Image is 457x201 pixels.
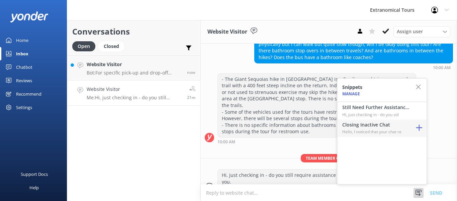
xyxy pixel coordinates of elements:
[255,32,453,63] div: Are there hand rails going to and from Yosemite & Sequoia trails? I am not so active physically b...
[342,104,409,111] h4: Still Need Further Assistance?
[16,60,32,74] div: Chatbot
[433,66,451,70] strong: 10:00 AM
[72,41,95,51] div: Open
[16,47,28,60] div: Inbox
[187,95,195,100] span: Aug 30 2025 08:05pm (UTC -07:00) America/Tijuana
[342,129,409,135] p: Hello, I noticed that your chat re
[72,25,195,38] h2: Conversations
[342,84,362,91] h4: Snippets
[415,79,427,96] button: Close
[412,119,427,137] button: Add
[29,181,39,194] div: Help
[217,139,416,144] div: Aug 30 2025 07:00pm (UTC -07:00) America/Tijuana
[342,121,409,129] h4: Closing Inactive Chat
[67,55,200,81] a: Website VisitorBot:For specific pick-up and drop-off arrangements, please refer to the details pr...
[87,70,182,76] p: Bot: For specific pick-up and drop-off arrangements, please refer to the details provided on the ...
[342,111,409,118] p: Hi, just checking in - do you stil
[254,65,453,70] div: Aug 30 2025 07:00pm (UTC -07:00) America/Tijuana
[21,167,48,181] div: Support Docs
[217,140,235,144] strong: 10:00 AM
[393,26,450,37] div: Assign User
[87,61,182,68] h4: Website Visitor
[87,95,182,101] p: Me: Hi, just checking in - do you still require assistance from our team on this? Thank you.
[67,81,200,106] a: Website VisitorMe:Hi, just checking in - do you still require assistance from our team on this? T...
[99,42,127,50] a: Closed
[301,154,357,162] span: Team member online
[99,41,124,51] div: Closed
[72,42,99,50] a: Open
[207,28,247,36] h3: Website Visitor
[16,34,28,47] div: Home
[187,69,195,75] span: Aug 30 2025 08:27pm (UTC -07:00) America/Tijuana
[87,86,182,93] h4: Website Visitor
[16,74,32,87] div: Reviews
[16,101,32,114] div: Settings
[16,87,41,101] div: Recommend
[218,73,416,137] div: - The Giant Sequoias hike in [GEOGRAPHIC_DATA] is a 2-mile round trip on a paved trail with a 400...
[397,28,423,35] span: Assign user
[218,169,416,187] div: Hi, just checking in - do you still require assistance from our team on this? Thank you.
[10,11,49,22] img: yonder-white-logo.png
[342,91,360,97] a: Manage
